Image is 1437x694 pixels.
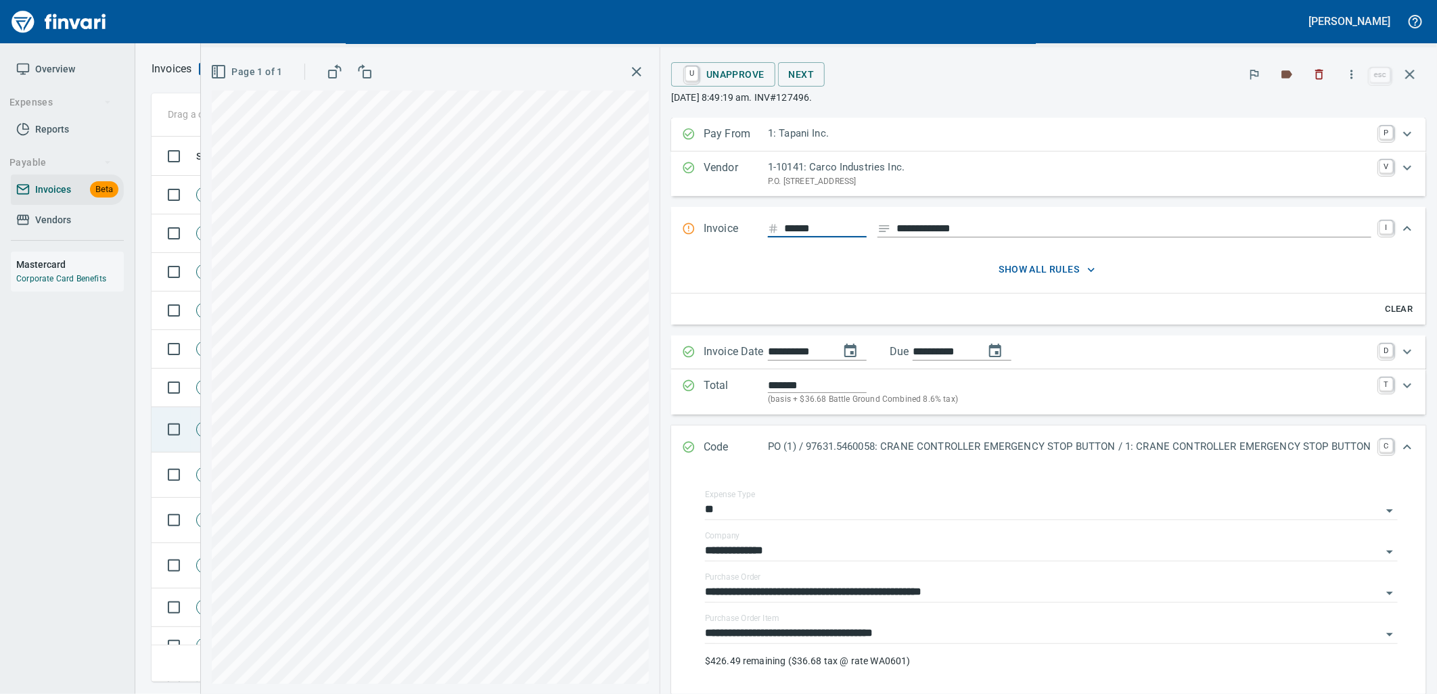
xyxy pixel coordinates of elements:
div: Expand [671,425,1426,470]
a: Vendors [11,205,124,235]
p: Invoices [152,61,191,77]
button: change due date [979,335,1011,367]
label: Expense Type [705,491,755,499]
div: Expand [671,336,1426,369]
p: (basis + $36.68 Battle Ground Combined 8.6% tax) [768,393,1371,407]
span: Invoices [35,181,71,198]
a: U [685,66,698,81]
p: [DATE] 8:49:19 am. INV#127496. [671,91,1426,104]
a: D [1379,344,1393,357]
div: Expand [671,152,1426,196]
p: PO (1) / 97631.5460058: CRANE CONTROLLER EMERGENCY STOP BUTTON / 1: CRANE CONTROLLER EMERGENCY ST... [768,439,1371,455]
button: Flag [1239,60,1269,89]
button: Next [778,62,825,87]
a: esc [1370,68,1390,83]
p: Code [704,439,768,457]
img: Finvari [8,5,110,38]
div: Expand [671,118,1426,152]
p: P.O. [STREET_ADDRESS] [768,175,1371,189]
label: Company [705,532,740,540]
div: Expand [671,369,1426,415]
a: InvoicesBeta [11,175,124,205]
span: Payable [9,154,112,171]
span: New [197,381,225,394]
button: Open [1380,584,1399,603]
button: Open [1380,501,1399,520]
button: [PERSON_NAME] [1306,11,1394,32]
a: V [1379,160,1393,173]
span: Clear [1381,302,1417,317]
span: Reports [35,121,69,138]
a: C [1379,439,1393,453]
a: Corporate Card Benefits [16,274,106,283]
a: Reports [11,114,124,145]
p: Total [704,377,768,407]
span: New [197,423,225,436]
button: Page 1 of 1 [208,60,288,85]
span: New [197,227,225,240]
button: More [1337,60,1367,89]
button: Labels [1272,60,1302,89]
span: Status [196,148,242,164]
p: Invoice [704,221,768,238]
nav: breadcrumb [152,61,191,77]
a: P [1379,126,1393,139]
button: Open [1380,542,1399,561]
p: $426.49 remaining ($36.68 tax @ rate WA0601) [705,654,1398,668]
a: Overview [11,54,124,85]
button: change date [834,335,867,367]
p: 1: Tapani Inc. [768,126,1371,141]
span: New [197,559,225,572]
p: Pay From [704,126,768,143]
p: 1-10141: Carco Industries Inc. [768,160,1371,175]
span: New [197,514,225,527]
a: T [1379,377,1393,391]
span: Close invoice [1367,58,1426,91]
span: Unapprove [682,63,765,86]
span: Beta [90,182,118,198]
span: New [197,640,225,653]
p: Drag a column heading here to group the table [168,108,366,121]
p: Invoice Date [704,344,768,361]
span: New [197,343,225,356]
span: Page 1 of 1 [213,64,283,80]
span: show all rules [709,261,1386,278]
h5: [PERSON_NAME] [1309,14,1390,28]
span: Vendors [35,212,71,229]
button: Payable [4,150,117,175]
label: Purchase Order Item [705,615,779,623]
button: show all rules [704,257,1391,282]
a: I [1379,221,1393,234]
span: New [197,304,225,317]
div: Expand [671,252,1426,325]
span: Overview [35,61,75,78]
p: Due [890,344,954,360]
button: Discard [1304,60,1334,89]
button: Open [1380,625,1399,644]
button: Upload an Invoice [191,61,219,77]
span: New [197,189,225,202]
span: Next [789,66,815,83]
button: Expenses [4,90,117,115]
span: New [197,469,225,482]
label: Purchase Order [705,574,761,582]
svg: Invoice description [877,222,891,235]
span: New [197,601,225,614]
div: Expand [671,207,1426,252]
svg: Invoice number [768,221,779,237]
span: Expenses [9,94,112,111]
span: New [197,266,225,279]
h6: Mastercard [16,257,124,272]
button: Clear [1377,299,1421,320]
button: UUnapprove [671,62,775,87]
p: Vendor [704,160,768,188]
span: Status [196,148,225,164]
